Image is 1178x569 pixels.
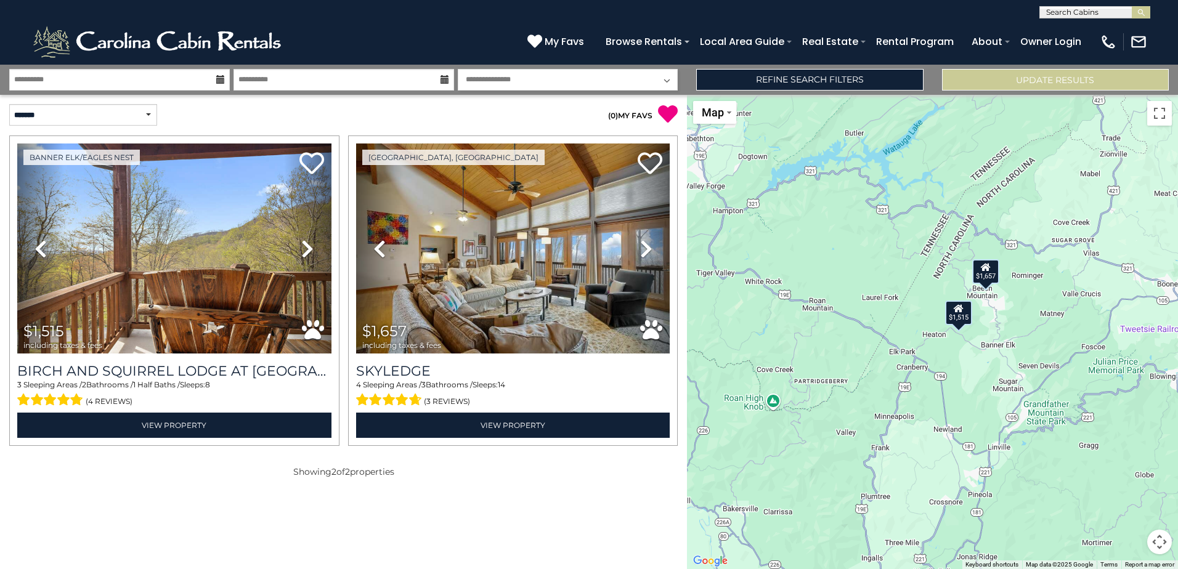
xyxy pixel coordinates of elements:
[690,553,731,569] a: Open this area in Google Maps (opens a new window)
[693,101,736,124] button: Change map style
[611,111,615,120] span: 0
[608,111,652,120] a: (0)MY FAVS
[345,466,350,477] span: 2
[421,380,426,389] span: 3
[599,31,688,52] a: Browse Rentals
[424,393,470,410] span: (3 reviews)
[362,341,441,349] span: including taxes & fees
[942,69,1169,91] button: Update Results
[356,143,670,353] img: thumbnail_163434006.jpeg
[205,380,210,389] span: 8
[690,553,731,569] img: Google
[694,31,790,52] a: Local Area Guide
[1147,530,1172,554] button: Map camera controls
[86,393,132,410] span: (4 reviews)
[796,31,864,52] a: Real Estate
[965,31,1009,52] a: About
[1130,33,1147,50] img: mail-regular-white.png
[23,341,102,349] span: including taxes & fees
[1100,33,1117,50] img: phone-regular-white.png
[972,259,999,284] div: $1,657
[17,380,22,389] span: 3
[31,23,286,60] img: White-1-2.png
[356,413,670,438] a: View Property
[608,111,618,120] span: ( )
[356,380,361,389] span: 4
[17,413,331,438] a: View Property
[17,143,331,353] img: thumbnail_164375142.jpeg
[362,150,545,165] a: [GEOGRAPHIC_DATA], [GEOGRAPHIC_DATA]
[1014,31,1087,52] a: Owner Login
[1026,561,1093,568] span: Map data ©2025 Google
[356,379,670,409] div: Sleeping Areas / Bathrooms / Sleeps:
[23,150,140,165] a: Banner Elk/Eagles Nest
[362,322,407,340] span: $1,657
[1125,561,1174,568] a: Report a map error
[498,380,505,389] span: 14
[17,363,331,379] a: Birch and Squirrel Lodge at [GEOGRAPHIC_DATA]
[527,34,587,50] a: My Favs
[17,363,331,379] h3: Birch and Squirrel Lodge at Eagles Nest
[1147,101,1172,126] button: Toggle fullscreen view
[133,380,180,389] span: 1 Half Baths /
[870,31,960,52] a: Rental Program
[696,69,923,91] a: Refine Search Filters
[9,466,678,478] p: Showing of properties
[702,106,724,119] span: Map
[23,322,64,340] span: $1,515
[945,301,972,325] div: $1,515
[299,151,324,177] a: Add to favorites
[638,151,662,177] a: Add to favorites
[17,379,331,409] div: Sleeping Areas / Bathrooms / Sleeps:
[965,560,1018,569] button: Keyboard shortcuts
[545,34,584,49] span: My Favs
[356,363,670,379] a: Skyledge
[82,380,86,389] span: 2
[1100,561,1118,568] a: Terms (opens in new tab)
[331,466,336,477] span: 2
